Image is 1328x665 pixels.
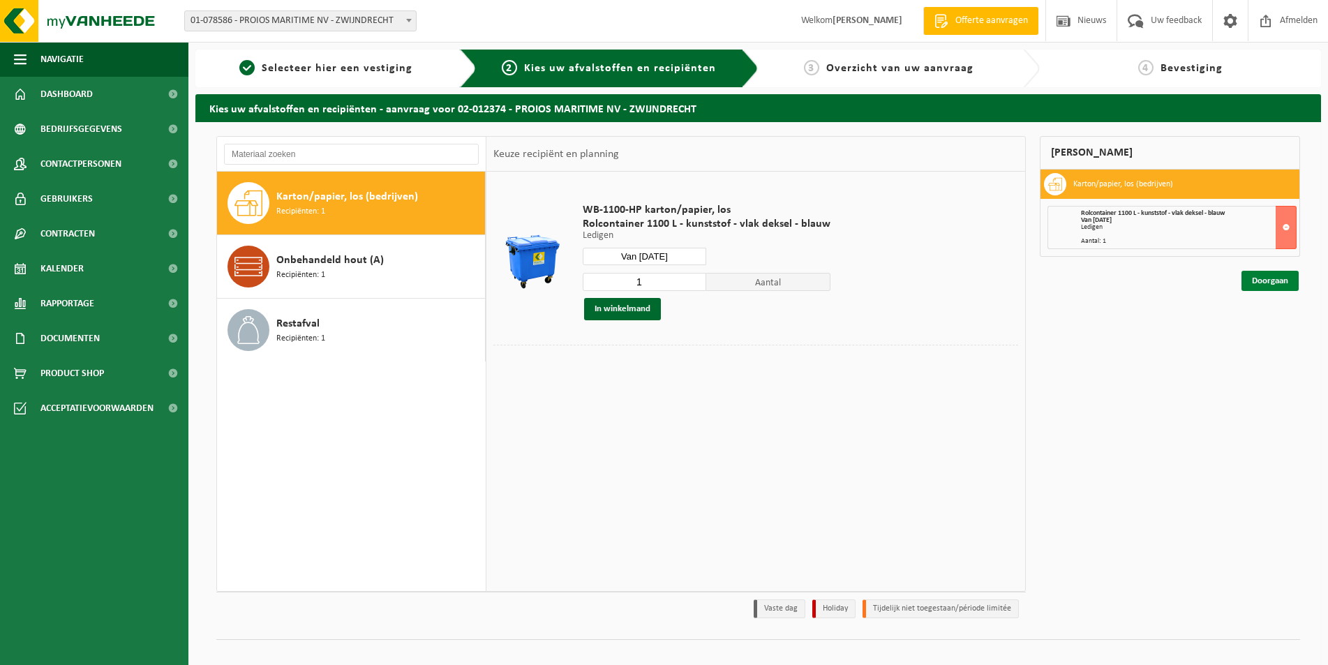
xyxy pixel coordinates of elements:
span: Rapportage [40,286,94,321]
span: Documenten [40,321,100,356]
span: Recipiënten: 1 [276,332,325,345]
span: Recipiënten: 1 [276,205,325,218]
button: Onbehandeld hout (A) Recipiënten: 1 [217,235,486,299]
button: In winkelmand [584,298,661,320]
span: 4 [1138,60,1154,75]
span: 3 [804,60,819,75]
span: Acceptatievoorwaarden [40,391,154,426]
span: WB-1100-HP karton/papier, los [583,203,830,217]
span: Kies uw afvalstoffen en recipiënten [524,63,716,74]
span: Kalender [40,251,84,286]
div: [PERSON_NAME] [1040,136,1300,170]
strong: Van [DATE] [1081,216,1112,224]
div: Ledigen [1081,224,1296,231]
span: 1 [239,60,255,75]
li: Tijdelijk niet toegestaan/période limitée [863,599,1019,618]
span: Product Shop [40,356,104,391]
a: Doorgaan [1241,271,1299,291]
span: Bevestiging [1161,63,1223,74]
span: Contactpersonen [40,147,121,181]
span: Rolcontainer 1100 L - kunststof - vlak deksel - blauw [1081,209,1225,217]
span: Karton/papier, los (bedrijven) [276,188,418,205]
span: Selecteer hier een vestiging [262,63,412,74]
h3: Karton/papier, los (bedrijven) [1073,173,1173,195]
span: Offerte aanvragen [952,14,1031,28]
a: 1Selecteer hier een vestiging [202,60,449,77]
li: Holiday [812,599,856,618]
div: Aantal: 1 [1081,238,1296,245]
div: Keuze recipiënt en planning [486,137,626,172]
span: Aantal [706,273,830,291]
span: Contracten [40,216,95,251]
p: Ledigen [583,231,830,241]
span: 01-078586 - PROIOS MARITIME NV - ZWIJNDRECHT [184,10,417,31]
span: Overzicht van uw aanvraag [826,63,973,74]
span: Gebruikers [40,181,93,216]
input: Selecteer datum [583,248,707,265]
button: Karton/papier, los (bedrijven) Recipiënten: 1 [217,172,486,235]
span: Rolcontainer 1100 L - kunststof - vlak deksel - blauw [583,217,830,231]
li: Vaste dag [754,599,805,618]
span: Dashboard [40,77,93,112]
strong: [PERSON_NAME] [833,15,902,26]
span: Restafval [276,315,320,332]
span: Navigatie [40,42,84,77]
a: Offerte aanvragen [923,7,1038,35]
span: Recipiënten: 1 [276,269,325,282]
span: Bedrijfsgegevens [40,112,122,147]
input: Materiaal zoeken [224,144,479,165]
button: Restafval Recipiënten: 1 [217,299,486,361]
span: Onbehandeld hout (A) [276,252,384,269]
span: 01-078586 - PROIOS MARITIME NV - ZWIJNDRECHT [185,11,416,31]
span: 2 [502,60,517,75]
h2: Kies uw afvalstoffen en recipiënten - aanvraag voor 02-012374 - PROIOS MARITIME NV - ZWIJNDRECHT [195,94,1321,121]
